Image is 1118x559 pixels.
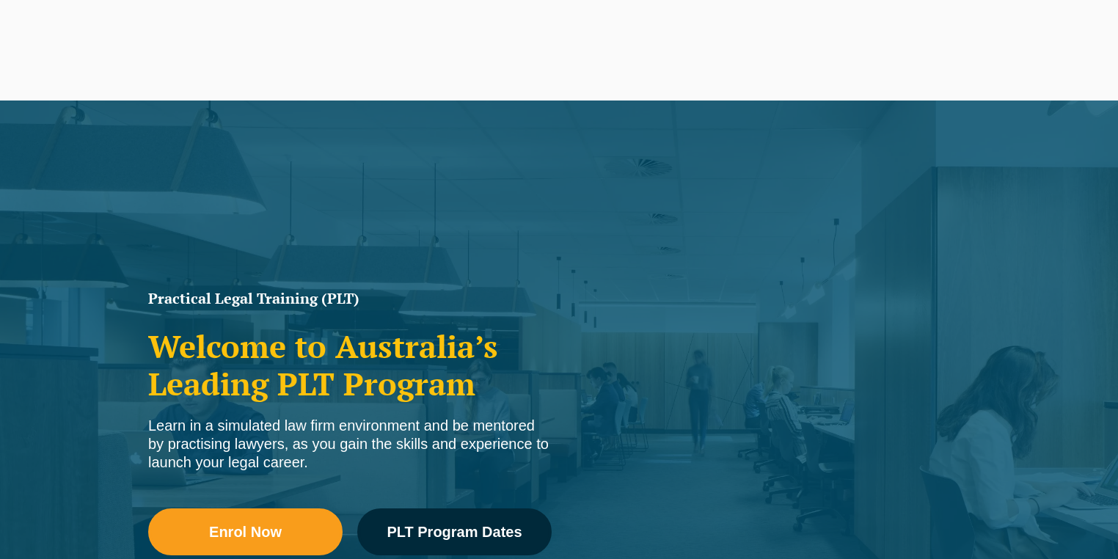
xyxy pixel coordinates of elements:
a: Enrol Now [148,508,343,555]
span: Enrol Now [209,525,282,539]
h1: Practical Legal Training (PLT) [148,291,552,306]
div: Learn in a simulated law firm environment and be mentored by practising lawyers, as you gain the ... [148,417,552,472]
span: PLT Program Dates [387,525,522,539]
h2: Welcome to Australia’s Leading PLT Program [148,328,552,402]
a: PLT Program Dates [357,508,552,555]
